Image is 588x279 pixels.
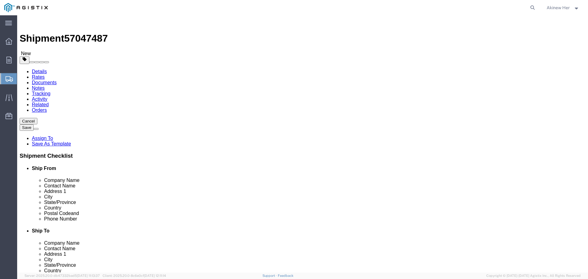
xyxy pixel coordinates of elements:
iframe: FS Legacy Container [17,15,588,273]
span: [DATE] 12:11:14 [144,274,166,277]
button: Akinew Her [546,4,580,11]
span: [DATE] 11:13:37 [77,274,100,277]
span: Copyright © [DATE]-[DATE] Agistix Inc., All Rights Reserved [486,273,581,278]
span: Server: 2025.20.0-db47332bad5 [24,274,100,277]
img: logo [4,3,48,12]
a: Feedback [278,274,293,277]
a: Support [262,274,278,277]
span: Client: 2025.20.0-8c6e0cf [103,274,166,277]
span: Akinew Her [547,4,570,11]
